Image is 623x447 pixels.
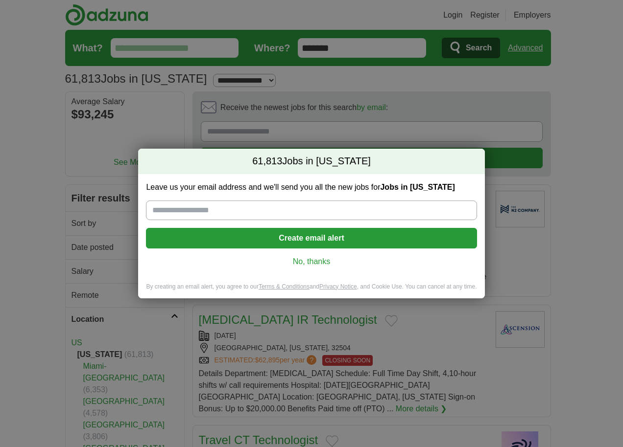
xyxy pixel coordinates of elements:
strong: Jobs in [US_STATE] [380,183,455,191]
span: 61,813 [252,155,282,168]
button: Create email alert [146,228,477,248]
div: By creating an email alert, you agree to our and , and Cookie Use. You can cancel at any time. [138,283,484,299]
h2: Jobs in [US_STATE] [138,149,484,174]
a: Terms & Conditions [259,283,310,290]
a: Privacy Notice [319,283,357,290]
a: No, thanks [154,256,469,267]
label: Leave us your email address and we'll send you all the new jobs for [146,182,477,193]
